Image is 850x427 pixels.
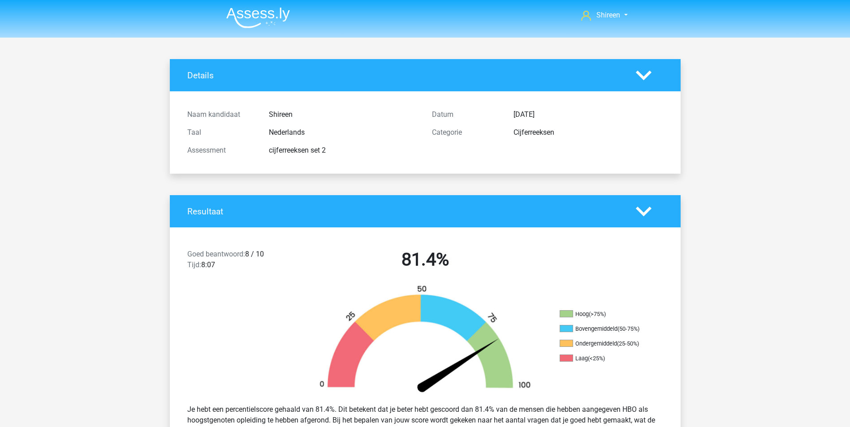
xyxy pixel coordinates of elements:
li: Hoog [560,310,649,318]
img: Assessly [226,7,290,28]
div: (<25%) [588,355,605,362]
a: Shireen [578,10,631,21]
div: Assessment [181,145,262,156]
div: cijferreeksen set 2 [262,145,425,156]
div: Shireen [262,109,425,120]
img: 81.faf665cb8af7.png [304,285,546,397]
li: Bovengemiddeld [560,325,649,333]
h4: Details [187,70,622,81]
div: Categorie [425,127,507,138]
div: (25-50%) [617,340,639,347]
span: Tijd: [187,260,201,269]
h4: Resultaat [187,206,622,217]
div: [DATE] [507,109,670,120]
div: Taal [181,127,262,138]
li: Laag [560,354,649,363]
div: (>75%) [589,311,606,317]
div: (50-75%) [617,325,639,332]
div: Nederlands [262,127,425,138]
span: Goed beantwoord: [187,250,245,258]
div: 8 / 10 8:07 [181,249,303,274]
h2: 81.4% [310,249,541,270]
li: Ondergemiddeld [560,340,649,348]
div: Naam kandidaat [181,109,262,120]
div: Datum [425,109,507,120]
span: Shireen [596,11,620,19]
div: Cijferreeksen [507,127,670,138]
